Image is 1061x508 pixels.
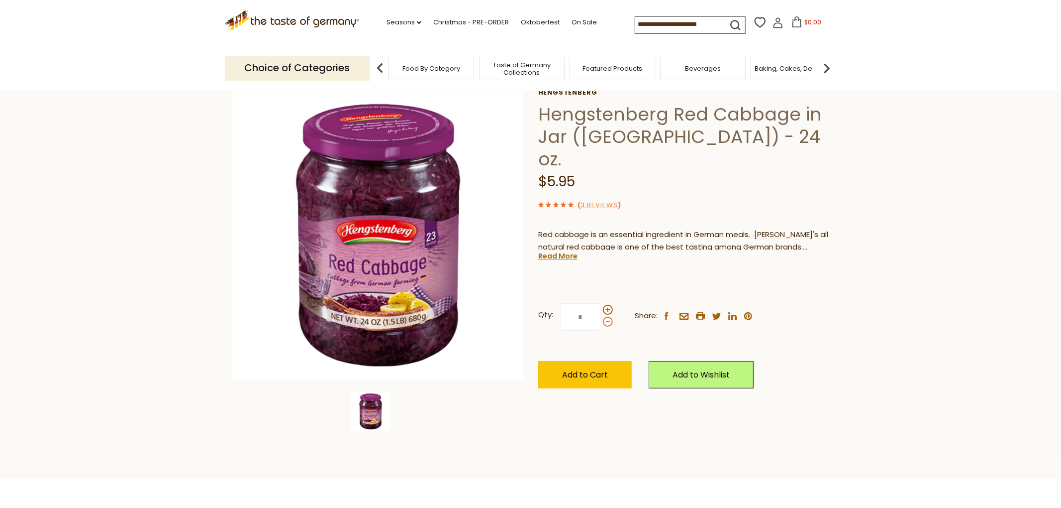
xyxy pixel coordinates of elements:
[538,89,829,97] a: Hengstenberg
[433,17,509,28] a: Christmas - PRE-ORDER
[370,58,390,78] img: previous arrow
[635,310,658,322] span: Share:
[538,103,829,170] h1: Hengstenberg Red Cabbage in Jar ([GEOGRAPHIC_DATA]) - 24 oz.
[538,309,553,321] strong: Qty:
[538,361,632,388] button: Add to Cart
[685,65,721,72] a: Beverages
[232,89,523,380] img: Hengstenberg Red Cabbage
[225,56,370,80] p: Choice of Categories
[817,58,837,78] img: next arrow
[351,391,390,431] img: Hengstenberg Red Cabbage
[386,17,421,28] a: Seasons
[578,200,621,210] span: ( )
[649,361,754,388] a: Add to Wishlist
[482,61,562,76] a: Taste of Germany Collections
[402,65,460,72] a: Food By Category
[804,18,821,26] span: $0.00
[538,229,829,254] p: Red cabbage is an essential ingredient in German meals. [PERSON_NAME]'s all natural red cabbage i...
[572,17,597,28] a: On Sale
[521,17,560,28] a: Oktoberfest
[582,65,642,72] a: Featured Products
[785,16,828,31] button: $0.00
[538,172,575,191] span: $5.95
[755,65,832,72] a: Baking, Cakes, Desserts
[562,369,608,381] span: Add to Cart
[580,200,618,211] a: 3 Reviews
[560,303,601,331] input: Qty:
[538,251,578,261] a: Read More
